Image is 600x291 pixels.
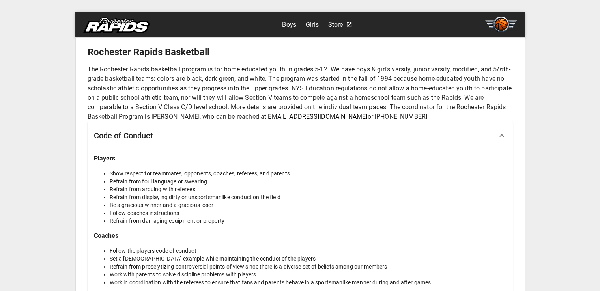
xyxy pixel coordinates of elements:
li: Refrain from proselytizing controversial points of view since there is a diverse set of beliefs a... [110,263,507,270]
img: rapids.svg [83,17,150,33]
li: Refrain from arguing with referees [110,185,507,193]
li: Follow coaches instructions [110,209,507,217]
h5: Rochester Rapids Basketball [88,46,513,58]
a: Boys [282,19,296,31]
li: Set a [DEMOGRAPHIC_DATA] example while maintaining the conduct of the players [110,255,507,263]
img: basketball.svg [485,17,517,32]
li: Be a gracious winner and a gracious loser [110,201,507,209]
h6: Coaches [94,230,507,241]
h6: Players [94,153,507,164]
a: Girls [306,19,319,31]
div: Code of Conduct [88,121,513,150]
h6: Code of Conduct [94,129,153,142]
li: Show respect for teammates, opponents, coaches, referees, and parents [110,170,507,177]
p: The Rochester Rapids basketball program is for home educated youth in grades 5-12. We have boys &... [88,65,513,121]
li: Refrain from damaging equipment or property [110,217,507,225]
li: Work in coordination with the referees to ensure that fans and parents behave in a sportsmanlike ... [110,278,507,286]
a: [EMAIL_ADDRESS][DOMAIN_NAME] [266,113,367,120]
li: Follow the players code of conduct [110,247,507,255]
a: Store [328,19,343,31]
li: Work with parents to solve discipline problems with players [110,270,507,278]
li: Refrain from displaying dirty or unsportsmanlike conduct on the field [110,193,507,201]
li: Refrain from foul language or swearing [110,177,507,185]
